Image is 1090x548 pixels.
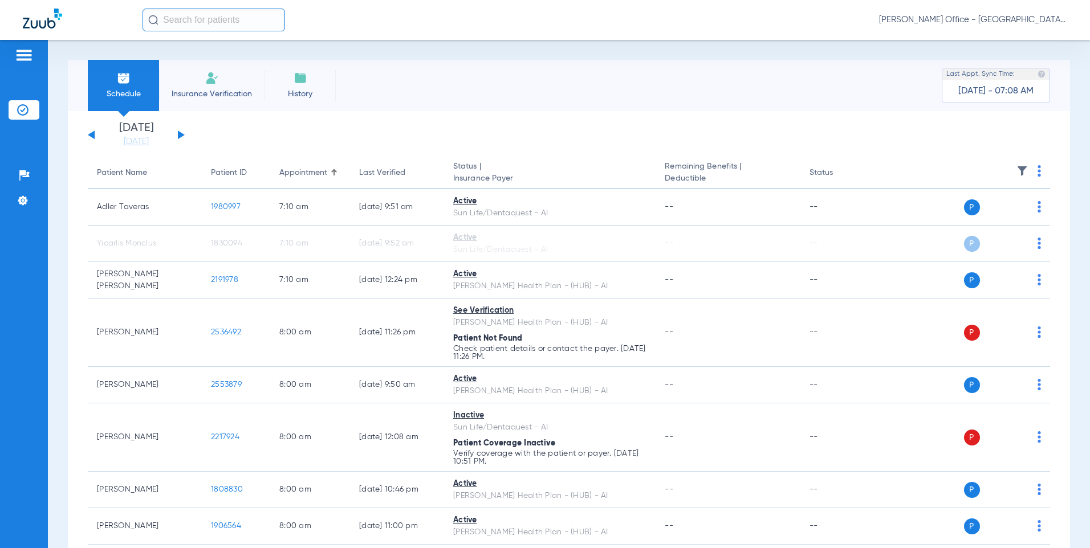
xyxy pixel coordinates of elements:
td: -- [800,298,877,367]
td: [DATE] 9:52 AM [350,226,444,262]
span: Patient Not Found [453,334,522,342]
input: Search for patients [143,9,285,31]
span: -- [665,203,673,211]
span: 2553879 [211,381,242,388]
div: [PERSON_NAME] Health Plan - (HUB) - AI [453,385,646,397]
div: Active [453,478,646,490]
span: 2536492 [211,328,241,336]
span: P [964,482,980,498]
div: Patient ID [211,167,247,179]
td: 8:00 AM [270,403,350,472]
img: x.svg [1012,379,1023,390]
div: [PERSON_NAME] Health Plan - (HUB) - AI [453,490,646,502]
div: Appointment [279,167,327,179]
div: Patient Name [97,167,193,179]
span: P [964,199,980,215]
div: Active [453,195,646,207]
p: Verify coverage with the patient or payer. [DATE] 10:51 PM. [453,449,646,465]
td: [PERSON_NAME] [88,403,202,472]
div: Patient Name [97,167,147,179]
span: -- [665,239,673,247]
div: [PERSON_NAME] Health Plan - (HUB) - AI [453,280,646,292]
div: Active [453,268,646,280]
img: Schedule [117,71,131,85]
div: Last Verified [359,167,435,179]
th: Status | [444,157,656,189]
a: [DATE] [102,136,170,148]
img: group-dot-blue.svg [1038,274,1041,285]
span: -- [665,328,673,336]
span: 1906564 [211,522,241,530]
img: x.svg [1012,431,1023,443]
td: 7:10 AM [270,262,350,298]
span: Schedule [96,88,151,100]
img: Zuub Logo [23,9,62,28]
td: -- [800,262,877,298]
img: Manual Insurance Verification [205,71,219,85]
div: Appointment [279,167,341,179]
td: -- [800,226,877,262]
span: P [964,518,980,534]
img: Search Icon [148,15,158,25]
td: 8:00 AM [270,298,350,367]
span: P [964,272,980,288]
span: [PERSON_NAME] Office - [GEOGRAPHIC_DATA] [879,14,1067,26]
td: [DATE] 9:51 AM [350,189,444,226]
div: Active [453,514,646,526]
span: P [964,377,980,393]
img: group-dot-blue.svg [1038,201,1041,212]
div: Last Verified [359,167,405,179]
img: x.svg [1012,201,1023,212]
span: 2191978 [211,276,238,284]
div: Active [453,373,646,385]
span: P [964,430,980,445]
td: [PERSON_NAME] [88,298,202,367]
td: 8:00 AM [270,367,350,403]
td: [DATE] 12:08 AM [350,403,444,472]
td: Yicarlis Monclus [88,226,202,262]
td: -- [800,189,877,226]
div: Patient ID [211,167,261,179]
iframe: Chat Widget [1033,493,1090,548]
td: 7:10 AM [270,226,350,262]
td: [DATE] 11:00 PM [350,508,444,545]
span: -- [665,522,673,530]
div: Active [453,232,646,244]
img: hamburger-icon [15,48,33,62]
td: 7:10 AM [270,189,350,226]
th: Remaining Benefits | [656,157,800,189]
div: Sun Life/Dentaquest - AI [453,244,646,256]
span: Insurance Payer [453,173,646,185]
td: [DATE] 10:46 PM [350,472,444,508]
div: [PERSON_NAME] Health Plan - (HUB) - AI [453,526,646,538]
td: Adler Taveras [88,189,202,226]
div: Inactive [453,410,646,422]
li: [DATE] [102,122,170,148]
span: 2217924 [211,433,239,441]
span: 1830094 [211,239,242,247]
img: x.svg [1012,238,1023,249]
img: last sync help info [1038,70,1046,78]
td: -- [800,508,877,545]
div: [PERSON_NAME] Health Plan - (HUB) - AI [453,317,646,329]
td: [DATE] 11:26 PM [350,298,444,367]
td: -- [800,403,877,472]
td: 8:00 AM [270,508,350,545]
img: x.svg [1012,520,1023,531]
img: x.svg [1012,326,1023,338]
img: group-dot-blue.svg [1038,326,1041,338]
td: [PERSON_NAME] [88,367,202,403]
img: x.svg [1012,484,1023,495]
span: -- [665,276,673,284]
span: [DATE] - 07:08 AM [958,85,1034,97]
td: -- [800,367,877,403]
img: group-dot-blue.svg [1038,238,1041,249]
div: Sun Life/Dentaquest - AI [453,422,646,434]
img: group-dot-blue.svg [1038,431,1041,443]
span: P [964,325,980,341]
td: [DATE] 9:50 AM [350,367,444,403]
span: -- [665,433,673,441]
img: group-dot-blue.svg [1038,379,1041,390]
th: Status [800,157,877,189]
